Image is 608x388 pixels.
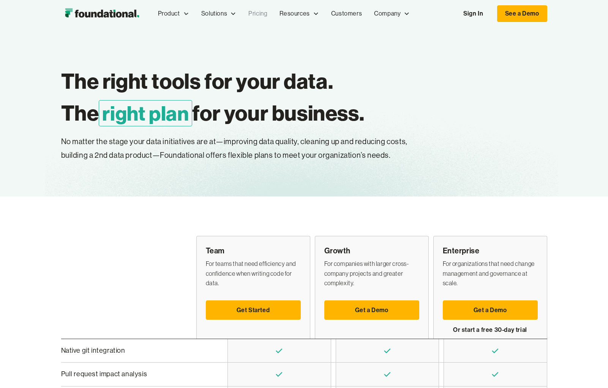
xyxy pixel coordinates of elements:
[61,345,214,357] div: Native git integration
[275,370,284,379] img: Check Icon
[325,1,368,26] a: Customers
[61,369,214,380] div: Pull request impact analysis
[280,9,310,19] div: Resources
[152,1,195,26] div: Product
[456,6,491,22] a: Sign In
[99,100,192,126] span: right plan
[61,65,477,129] h1: The right tools for your data. The for your business.
[383,346,392,355] img: Check Icon
[242,1,273,26] a: Pricing
[206,259,301,288] div: For teams that need efficiency and confidence when writing code for data.
[443,320,538,339] a: Or start a free 30-day trial
[61,135,450,162] p: No matter the stage your data initiatives are at—improving data quality, cleaning up and reducing...
[324,245,419,256] div: Growth
[195,1,242,26] div: Solutions
[273,1,325,26] div: Resources
[443,245,538,256] div: Enterprise
[324,300,419,320] a: Get a Demo
[206,300,301,320] a: Get Started
[374,9,401,19] div: Company
[61,6,143,21] a: home
[201,9,227,19] div: Solutions
[443,259,538,288] div: For organizations that need change management and governance at scale.
[471,300,608,388] iframe: Chat Widget
[206,245,301,256] div: Team
[497,5,547,22] a: See a Demo
[368,1,416,26] div: Company
[158,9,180,19] div: Product
[61,6,143,21] img: Foundational Logo
[443,300,538,320] a: Get a Demo
[324,259,419,288] div: For companies with larger cross-company projects and greater complexity.
[275,346,284,355] img: Check Icon
[383,370,392,379] img: Check Icon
